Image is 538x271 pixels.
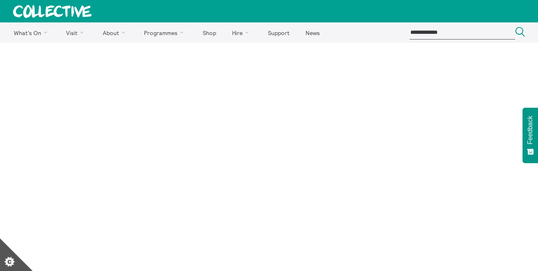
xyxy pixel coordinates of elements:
a: About [95,22,135,43]
button: Feedback - Show survey [523,108,538,163]
a: News [298,22,327,43]
a: Hire [225,22,259,43]
a: Programmes [137,22,194,43]
a: Visit [59,22,94,43]
a: What's On [7,22,58,43]
span: Feedback [527,116,534,144]
a: Shop [195,22,223,43]
a: Support [261,22,297,43]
